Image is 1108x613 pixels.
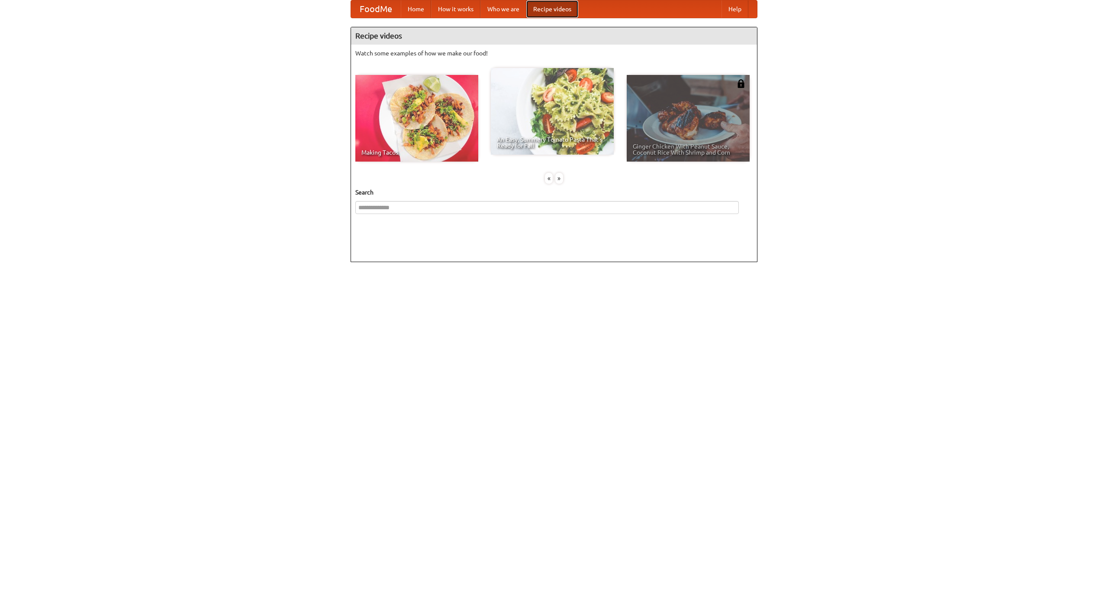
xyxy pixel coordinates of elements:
a: How it works [431,0,480,18]
h5: Search [355,188,753,197]
a: Making Tacos [355,75,478,162]
h4: Recipe videos [351,27,757,45]
a: Recipe videos [526,0,578,18]
a: Help [721,0,748,18]
a: Who we are [480,0,526,18]
div: « [545,173,553,184]
div: » [555,173,563,184]
a: Home [401,0,431,18]
span: Making Tacos [361,149,472,156]
p: Watch some examples of how we make our food! [355,49,753,58]
a: An Easy, Summery Tomato Pasta That's Ready for Fall [491,68,614,155]
img: 483408.png [737,79,745,88]
a: FoodMe [351,0,401,18]
span: An Easy, Summery Tomato Pasta That's Ready for Fall [497,136,608,149]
